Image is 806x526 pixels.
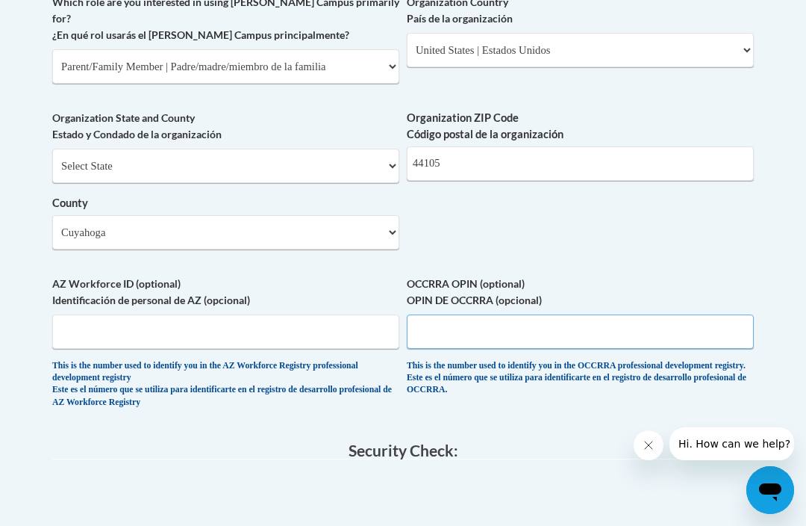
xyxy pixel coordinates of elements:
[52,276,399,309] label: AZ Workforce ID (optional) Identificación de personal de AZ (opcional)
[407,110,754,143] label: Organization ZIP Code Código postal de la organización
[52,360,399,409] div: This is the number used to identify you in the AZ Workforce Registry professional development reg...
[634,430,663,460] iframe: Close message
[407,146,754,181] input: Metadata input
[407,360,754,397] div: This is the number used to identify you in the OCCRRA professional development registry. Este es ...
[669,427,794,460] iframe: Message from company
[746,466,794,514] iframe: Button to launch messaging window
[407,276,754,309] label: OCCRRA OPIN (optional) OPIN DE OCCRRA (opcional)
[349,441,458,460] span: Security Check:
[52,110,399,143] label: Organization State and County Estado y Condado de la organización
[52,195,399,211] label: County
